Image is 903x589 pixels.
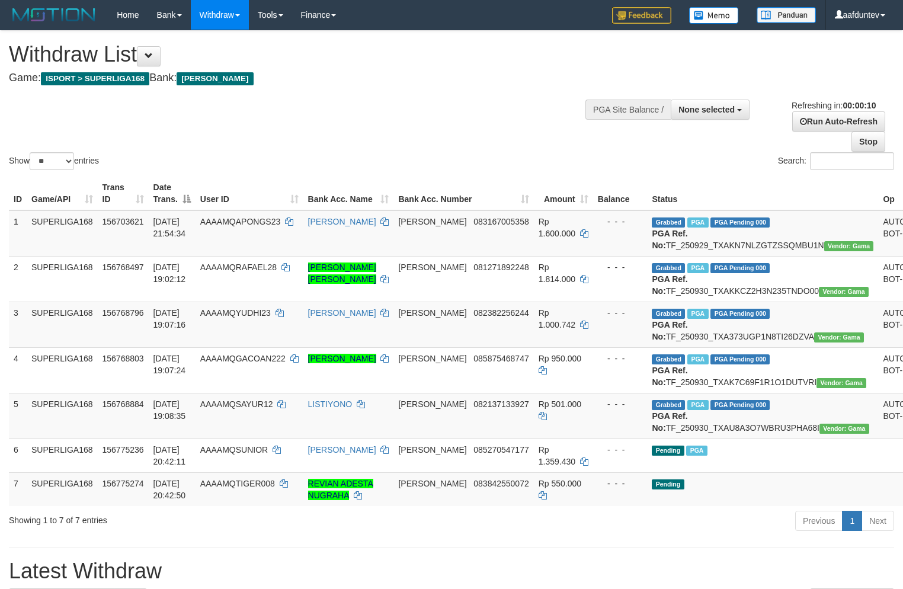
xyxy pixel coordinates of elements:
th: Game/API: activate to sort column ascending [27,177,98,210]
label: Show entries [9,152,99,170]
span: 156775274 [103,479,144,488]
span: [DATE] 20:42:11 [153,445,186,466]
span: AAAAMQAPONGS23 [200,217,280,226]
span: Vendor URL: https://trx31.1velocity.biz [819,424,869,434]
a: Previous [795,511,843,531]
span: 156768884 [103,399,144,409]
span: Marked by aafsoumeymey [687,263,708,273]
img: panduan.png [757,7,816,23]
span: 156768497 [103,263,144,272]
a: LISTIYONO [308,399,353,409]
span: [DATE] 19:07:16 [153,308,186,329]
span: AAAAMQGACOAN222 [200,354,286,363]
span: [DATE] 20:42:50 [153,479,186,500]
th: Bank Acc. Number: activate to sort column ascending [393,177,533,210]
label: Search: [778,152,894,170]
span: PGA Pending [710,400,770,410]
select: Showentries [30,152,74,170]
div: - - - [598,216,643,228]
td: TF_250930_TXAKKCZ2H3N235TNDO00 [647,256,878,302]
a: [PERSON_NAME] [308,445,376,454]
span: Grabbed [652,354,685,364]
span: Marked by aafsoycanthlai [686,446,707,456]
span: [DATE] 19:08:35 [153,399,186,421]
span: Grabbed [652,400,685,410]
span: Copy 085270547177 to clipboard [473,445,529,454]
span: AAAAMQYUDHI23 [200,308,271,318]
span: [PERSON_NAME] [177,72,253,85]
b: PGA Ref. No: [652,411,687,433]
a: Next [862,511,894,531]
span: Rp 1.359.430 [539,445,575,466]
td: SUPERLIGA168 [27,302,98,347]
span: Copy 081271892248 to clipboard [473,263,529,272]
span: 156768796 [103,308,144,318]
td: 3 [9,302,27,347]
th: Bank Acc. Name: activate to sort column ascending [303,177,394,210]
td: SUPERLIGA168 [27,210,98,257]
button: None selected [671,100,750,120]
td: 7 [9,472,27,506]
a: 1 [842,511,862,531]
span: [PERSON_NAME] [398,263,466,272]
th: Date Trans.: activate to sort column descending [149,177,196,210]
span: AAAAMQSAYUR12 [200,399,273,409]
img: MOTION_logo.png [9,6,99,24]
span: PGA Pending [710,309,770,319]
span: Copy 082137133927 to clipboard [473,399,529,409]
div: - - - [598,353,643,364]
span: Grabbed [652,217,685,228]
a: REVIAN ADESTA NUGRAHA [308,479,373,500]
span: Rp 1.000.742 [539,308,575,329]
span: Marked by aafsoumeymey [687,309,708,319]
span: [PERSON_NAME] [398,399,466,409]
span: Vendor URL: https://trx31.1velocity.biz [814,332,864,342]
span: Grabbed [652,309,685,319]
span: Grabbed [652,263,685,273]
span: Rp 501.000 [539,399,581,409]
span: PGA Pending [710,217,770,228]
h4: Game: Bank: [9,72,590,84]
div: PGA Site Balance / [585,100,671,120]
a: Run Auto-Refresh [792,111,885,132]
span: Copy 085875468747 to clipboard [473,354,529,363]
div: - - - [598,307,643,319]
td: SUPERLIGA168 [27,347,98,393]
span: AAAAMQSUNIOR [200,445,268,454]
span: Marked by aafchhiseyha [687,217,708,228]
input: Search: [810,152,894,170]
span: 156703621 [103,217,144,226]
th: Trans ID: activate to sort column ascending [98,177,149,210]
span: Copy 082382256244 to clipboard [473,308,529,318]
span: Vendor URL: https://trx31.1velocity.biz [816,378,866,388]
img: Feedback.jpg [612,7,671,24]
div: - - - [598,478,643,489]
td: TF_250930_TXAK7C69F1R1O1DUTVRI [647,347,878,393]
div: Showing 1 to 7 of 7 entries [9,510,367,526]
td: SUPERLIGA168 [27,472,98,506]
td: 2 [9,256,27,302]
span: [PERSON_NAME] [398,445,466,454]
span: [DATE] 21:54:34 [153,217,186,238]
span: ISPORT > SUPERLIGA168 [41,72,149,85]
span: PGA Pending [710,354,770,364]
span: AAAAMQTIGER008 [200,479,275,488]
div: - - - [598,444,643,456]
span: Rp 950.000 [539,354,581,363]
td: SUPERLIGA168 [27,438,98,472]
span: Pending [652,446,684,456]
span: [PERSON_NAME] [398,217,466,226]
span: Rp 550.000 [539,479,581,488]
span: Copy 083842550072 to clipboard [473,479,529,488]
a: [PERSON_NAME] [308,217,376,226]
td: TF_250930_TXAU8A3O7WBRU3PHA68I [647,393,878,438]
td: 4 [9,347,27,393]
div: - - - [598,398,643,410]
td: 1 [9,210,27,257]
a: [PERSON_NAME] [308,308,376,318]
span: [PERSON_NAME] [398,308,466,318]
span: Rp 1.600.000 [539,217,575,238]
th: User ID: activate to sort column ascending [196,177,303,210]
h1: Withdraw List [9,43,590,66]
a: Stop [851,132,885,152]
